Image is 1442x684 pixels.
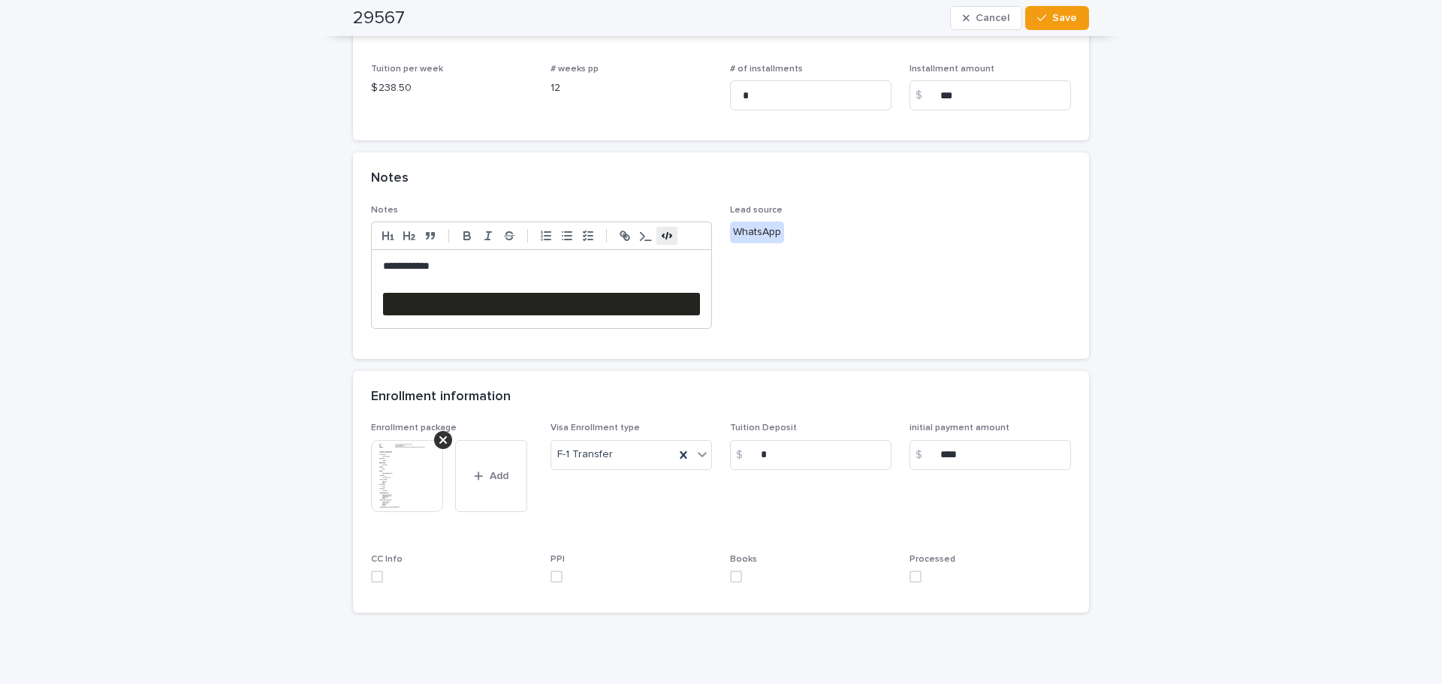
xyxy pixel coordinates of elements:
[910,80,940,110] div: $
[490,471,508,481] span: Add
[353,8,405,29] h2: 29567
[551,80,712,96] p: 12
[551,65,599,74] span: # weeks pp
[730,423,797,432] span: Tuition Deposit
[371,423,457,432] span: Enrollment package
[730,206,783,215] span: Lead source
[455,440,527,512] button: Add
[371,80,532,96] p: $ 238.50
[910,423,1009,432] span: initial payment amount
[910,555,955,564] span: Processed
[371,206,398,215] span: Notes
[910,65,994,74] span: Installment amount
[730,440,760,470] div: $
[976,13,1009,23] span: Cancel
[1052,13,1077,23] span: Save
[730,555,757,564] span: Books
[371,555,403,564] span: CC Info
[1025,6,1089,30] button: Save
[557,447,613,463] span: F-1 Transfer
[910,440,940,470] div: $
[551,423,640,432] span: Visa Enrollment type
[371,389,511,405] h2: Enrollment information
[730,65,803,74] span: # of installments
[371,65,443,74] span: Tuition per week
[730,221,784,243] div: WhatsApp
[371,170,409,187] h2: Notes
[551,555,565,564] span: PPI
[950,6,1022,30] button: Cancel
